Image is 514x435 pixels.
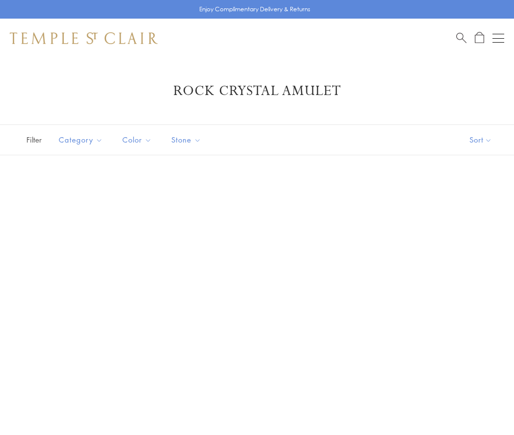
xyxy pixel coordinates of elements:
[475,32,484,44] a: Open Shopping Bag
[54,134,110,146] span: Category
[10,32,158,44] img: Temple St. Clair
[115,129,159,151] button: Color
[447,125,514,155] button: Show sort by
[117,134,159,146] span: Color
[51,129,110,151] button: Category
[24,82,490,100] h1: Rock Crystal Amulet
[492,32,504,44] button: Open navigation
[456,32,467,44] a: Search
[164,129,209,151] button: Stone
[166,134,209,146] span: Stone
[199,4,310,14] p: Enjoy Complimentary Delivery & Returns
